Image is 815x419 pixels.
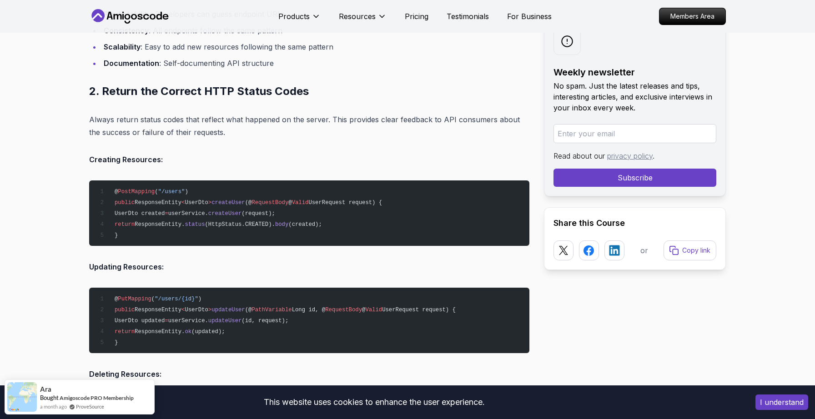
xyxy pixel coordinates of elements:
p: No spam. Just the latest releases and tips, interesting articles, and exclusive interviews in you... [553,80,716,113]
span: PathVariable [252,307,292,313]
p: Resources [339,11,376,22]
span: (id, request); [241,318,288,324]
p: or [640,245,648,256]
span: ResponseEntity [135,200,181,206]
span: < [181,307,185,313]
input: Enter your email [553,124,716,143]
span: ResponseEntity [135,307,181,313]
span: a month ago [40,403,67,410]
span: createUser [211,200,245,206]
span: Valid [292,200,309,206]
span: ResponseEntity. [135,221,185,228]
a: For Business [507,11,552,22]
strong: Documentation [104,59,159,68]
span: } [115,339,118,346]
span: body [275,221,288,228]
span: (request); [241,210,275,217]
span: updateUser [211,307,245,313]
strong: Creating Resources: [89,155,163,164]
strong: Deleting Resources: [89,369,161,379]
button: Copy link [664,240,716,260]
span: public [115,200,135,206]
strong: Consistency [104,26,149,35]
span: PostMapping [118,189,155,195]
a: Pricing [405,11,428,22]
button: Accept cookies [755,394,808,410]
span: updateUser [208,318,242,324]
span: Long id, @ [292,307,326,313]
span: @ [288,200,292,206]
span: UserDto created [115,210,165,217]
span: userService. [168,210,208,217]
span: Ara [40,385,51,393]
h2: Share this Course [553,217,716,229]
p: Products [278,11,310,22]
p: Copy link [682,246,710,255]
p: Read about our . [553,150,716,161]
span: ) [185,189,188,195]
a: privacy policy [607,151,653,160]
div: This website uses cookies to enhance the user experience. [7,392,742,412]
strong: Scalability [104,42,141,51]
a: ProveSource [76,403,104,410]
span: "/users/{id}" [155,296,198,302]
span: UserRequest request) { [382,307,456,313]
span: public [115,307,135,313]
span: = [165,318,168,324]
span: ( [155,189,158,195]
a: Testimonials [447,11,489,22]
span: > [208,200,211,206]
button: Subscribe [553,169,716,187]
span: "/users" [158,189,185,195]
span: (@ [245,200,252,206]
button: Resources [339,11,387,29]
span: Bought [40,394,59,401]
p: Always return status codes that reflect what happened on the server. This provides clear feedback... [89,113,529,139]
span: = [165,210,168,217]
span: UserDto [185,307,208,313]
span: < [181,200,185,206]
span: createUser [208,210,242,217]
span: PutMapping [118,296,151,302]
span: (@ [245,307,252,313]
span: (updated); [191,329,225,335]
span: > [208,307,211,313]
span: @ [115,189,118,195]
span: UserRequest request) { [308,200,382,206]
span: @ [362,307,365,313]
span: ( [151,296,155,302]
h2: Weekly newsletter [553,66,716,79]
span: Valid [365,307,382,313]
span: ResponseEntity. [135,329,185,335]
span: } [115,232,118,239]
p: Members Area [659,8,725,25]
a: Amigoscode PRO Membership [60,394,134,401]
span: return [115,329,135,335]
a: Members Area [659,8,726,25]
span: (HttpStatus.CREATED). [205,221,275,228]
span: @ [115,296,118,302]
span: return [115,221,135,228]
span: status [185,221,205,228]
span: userService. [168,318,208,324]
span: (created); [288,221,322,228]
h2: 2. Return the Correct HTTP Status Codes [89,84,529,99]
span: UserDto updated [115,318,165,324]
span: ok [185,329,191,335]
li: : Self-documenting API structure [101,57,529,70]
span: UserDto [185,200,208,206]
span: ) [198,296,201,302]
span: RequestBody [325,307,362,313]
span: RequestBody [252,200,288,206]
li: : Easy to add new resources following the same pattern [101,40,529,53]
strong: Updating Resources: [89,262,164,271]
button: Products [278,11,321,29]
img: provesource social proof notification image [7,382,37,412]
